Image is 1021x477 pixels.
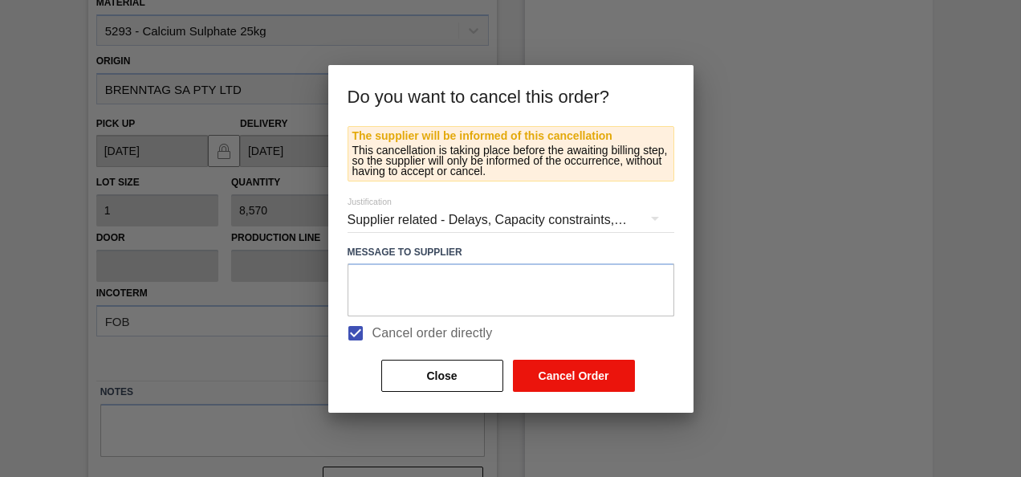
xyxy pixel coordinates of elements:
p: This cancellation is taking place before the awaiting billing step, so the supplier will only be ... [352,145,669,177]
h3: Do you want to cancel this order? [328,65,694,126]
div: Supplier related - Delays, Capacity constraints, etc. [348,198,674,243]
button: Cancel Order [513,360,635,392]
button: Close [381,360,503,392]
p: The supplier will be informed of this cancellation [352,131,669,141]
span: Cancel order directly [372,324,493,343]
label: Message to Supplier [348,241,674,264]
